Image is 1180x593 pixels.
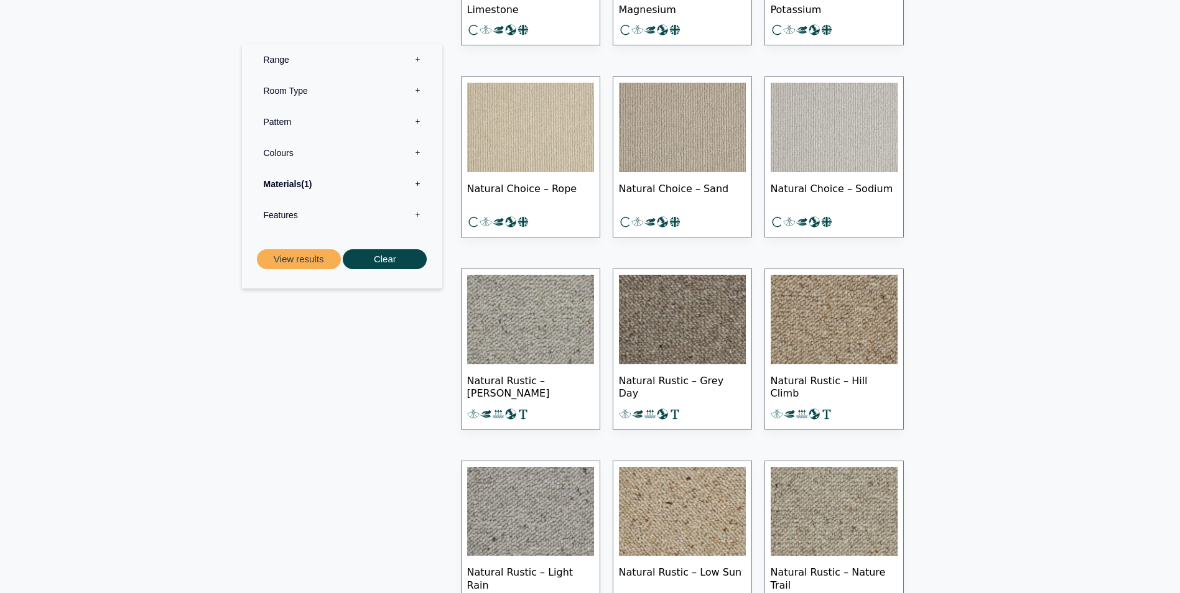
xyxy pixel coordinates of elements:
[619,172,746,216] span: Natural Choice – Sand
[467,364,594,408] span: Natural Rustic – [PERSON_NAME]
[251,75,433,106] label: Room Type
[764,269,904,430] a: Natural Rustic – Hill Climb
[619,364,746,408] span: Natural Rustic – Grey Day
[771,364,898,408] span: Natural Rustic – Hill Climb
[251,137,433,168] label: Colours
[343,249,427,269] button: Clear
[301,178,312,188] span: 1
[764,76,904,237] a: Natural Choice – Sodium
[251,44,433,75] label: Range
[251,168,433,199] label: Materials
[257,249,341,269] button: View results
[251,199,433,230] label: Features
[613,76,752,237] a: Natural Choice – Sand
[771,172,898,216] span: Natural Choice – Sodium
[461,76,600,237] a: Natural Choice – Rope
[251,106,433,137] label: Pattern
[461,269,600,430] a: Natural Rustic – [PERSON_NAME]
[467,172,594,216] span: Natural Choice – Rope
[613,269,752,430] a: Natural Rustic – Grey Day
